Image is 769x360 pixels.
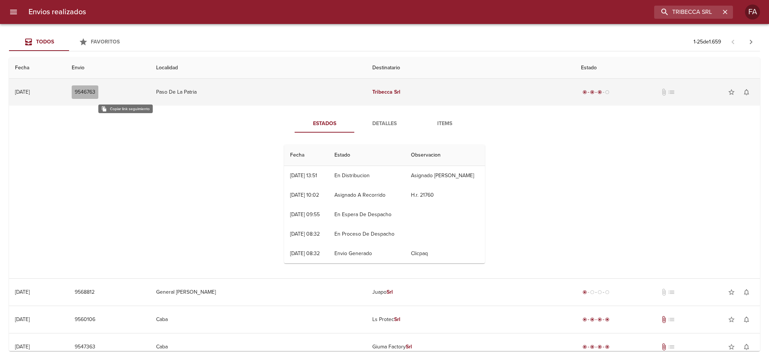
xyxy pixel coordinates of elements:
[406,344,412,350] em: Srl
[372,89,393,95] em: Tribecca
[405,166,485,185] td: Asignado [PERSON_NAME]
[660,316,668,323] span: Tiene documentos adjuntos
[290,192,319,198] div: [DATE] 10:02
[299,119,350,128] span: Estados
[72,285,98,299] button: 9568812
[5,3,23,21] button: menu
[743,343,750,351] span: notifications_none
[668,316,675,323] span: No tiene pedido asociado
[15,344,30,350] div: [DATE]
[419,119,470,128] span: Items
[739,339,754,354] button: Activar notificaciones
[605,290,609,294] span: radio_button_unchecked
[660,88,668,96] span: No tiene documentos adjuntos
[597,290,602,294] span: radio_button_unchecked
[290,231,320,237] div: [DATE] 08:32
[72,85,98,99] button: 9546763
[597,345,602,349] span: radio_button_checked
[745,4,760,19] div: FA
[660,343,668,351] span: Tiene documentos adjuntos
[405,244,485,263] td: Clicpaq
[724,339,739,354] button: Agregar a favoritos
[75,315,95,324] span: 9560106
[582,317,587,322] span: radio_button_checked
[394,316,400,323] em: Srl
[9,57,66,79] th: Fecha
[387,289,393,295] em: Srl
[654,6,720,19] input: buscar
[605,345,609,349] span: radio_button_checked
[15,316,30,323] div: [DATE]
[724,312,739,327] button: Agregar a favoritos
[91,39,120,45] span: Favoritos
[605,90,609,94] span: radio_button_unchecked
[405,185,485,205] td: H.r. 21760
[668,343,675,351] span: No tiene pedido asociado
[150,79,367,106] td: Paso De La Patria
[150,57,367,79] th: Localidad
[743,288,750,296] span: notifications_none
[150,306,367,333] td: Caba
[668,88,675,96] span: No tiene pedido asociado
[582,90,587,94] span: radio_button_checked
[582,345,587,349] span: radio_button_checked
[581,88,611,96] div: En viaje
[581,288,611,296] div: Generado
[743,88,750,96] span: notifications_none
[405,145,485,166] th: Observacion
[284,145,328,166] th: Fecha
[295,115,475,133] div: Tabs detalle de guia
[728,316,735,323] span: star_border
[290,172,317,179] div: [DATE] 13:51
[290,211,320,218] div: [DATE] 09:55
[150,279,367,306] td: General [PERSON_NAME]
[590,345,594,349] span: radio_button_checked
[590,290,594,294] span: radio_button_unchecked
[605,317,609,322] span: radio_button_checked
[597,90,602,94] span: radio_button_checked
[366,306,575,333] td: Ls Protec
[739,285,754,300] button: Activar notificaciones
[72,313,98,327] button: 9560106
[328,205,405,224] td: En Espera De Despacho
[66,57,150,79] th: Envio
[359,119,410,128] span: Detalles
[29,6,86,18] h6: Envios realizados
[328,244,405,263] td: Envio Generado
[728,88,735,96] span: star_border
[739,312,754,327] button: Activar notificaciones
[328,166,405,185] td: En Distribucion
[742,33,760,51] span: Pagina siguiente
[72,340,98,354] button: 9547363
[694,38,721,46] p: 1 - 25 de 1.659
[366,57,575,79] th: Destinatario
[581,316,611,323] div: Entregado
[394,89,400,95] em: Srl
[36,39,54,45] span: Todos
[724,285,739,300] button: Agregar a favoritos
[366,279,575,306] td: Juapo
[728,288,735,296] span: star_border
[597,317,602,322] span: radio_button_checked
[328,185,405,205] td: Asignado A Recorrido
[15,289,30,295] div: [DATE]
[75,288,95,297] span: 9568812
[724,85,739,100] button: Agregar a favoritos
[668,288,675,296] span: No tiene pedido asociado
[9,33,129,51] div: Tabs Envios
[581,343,611,351] div: Entregado
[590,90,594,94] span: radio_button_checked
[590,317,594,322] span: radio_button_checked
[75,88,95,97] span: 9546763
[15,89,30,95] div: [DATE]
[743,316,750,323] span: notifications_none
[284,145,485,263] table: Tabla de seguimiento
[582,290,587,294] span: radio_button_checked
[728,343,735,351] span: star_border
[75,342,95,352] span: 9547363
[724,38,742,45] span: Pagina anterior
[328,224,405,244] td: En Proceso De Despacho
[739,85,754,100] button: Activar notificaciones
[328,145,405,166] th: Estado
[290,250,320,257] div: [DATE] 08:32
